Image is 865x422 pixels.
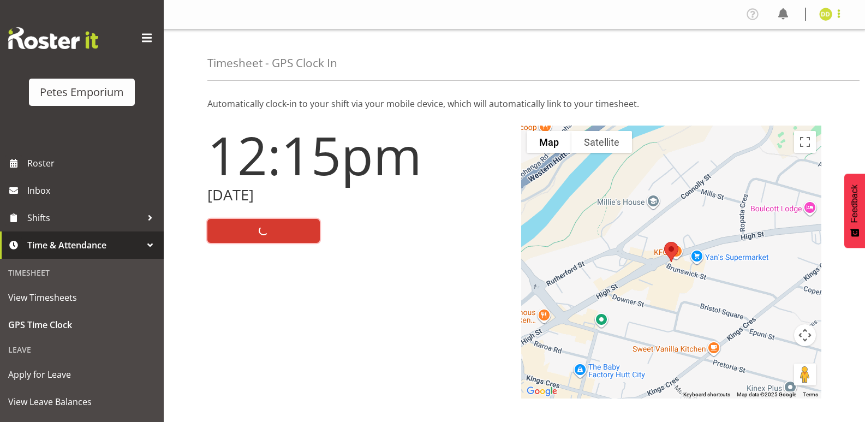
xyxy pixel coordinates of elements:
span: Roster [27,155,158,171]
div: Petes Emporium [40,84,124,100]
span: Apply for Leave [8,366,156,383]
button: Show satellite imagery [571,131,632,153]
button: Feedback - Show survey [844,174,865,248]
a: Open this area in Google Maps (opens a new window) [524,384,560,399]
h2: [DATE] [207,187,508,204]
span: GPS Time Clock [8,317,156,333]
img: Rosterit website logo [8,27,98,49]
div: Leave [3,338,161,361]
button: Show street map [527,131,571,153]
a: GPS Time Clock [3,311,161,338]
img: danielle-donselaar8920.jpg [819,8,832,21]
div: Timesheet [3,261,161,284]
button: Map camera controls [794,324,816,346]
a: View Leave Balances [3,388,161,415]
p: Automatically clock-in to your shift via your mobile device, which will automatically link to you... [207,97,821,110]
h1: 12:15pm [207,126,508,185]
span: Shifts [27,210,142,226]
span: Inbox [27,182,158,199]
img: Google [524,384,560,399]
span: View Leave Balances [8,394,156,410]
a: View Timesheets [3,284,161,311]
span: View Timesheets [8,289,156,306]
button: Drag Pegman onto the map to open Street View [794,364,816,385]
span: Map data ©2025 Google [737,391,796,397]
span: Time & Attendance [27,237,142,253]
h4: Timesheet - GPS Clock In [207,57,337,69]
button: Keyboard shortcuts [683,391,730,399]
a: Terms (opens in new tab) [803,391,818,397]
span: Feedback [850,185,860,223]
button: Toggle fullscreen view [794,131,816,153]
a: Apply for Leave [3,361,161,388]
